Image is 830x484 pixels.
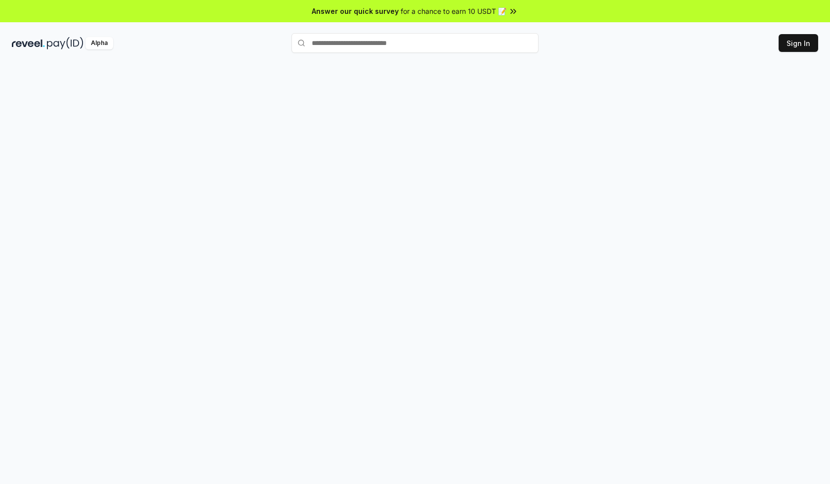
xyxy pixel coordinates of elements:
[12,37,45,49] img: reveel_dark
[312,6,399,16] span: Answer our quick survey
[779,34,818,52] button: Sign In
[401,6,506,16] span: for a chance to earn 10 USDT 📝
[47,37,83,49] img: pay_id
[85,37,113,49] div: Alpha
